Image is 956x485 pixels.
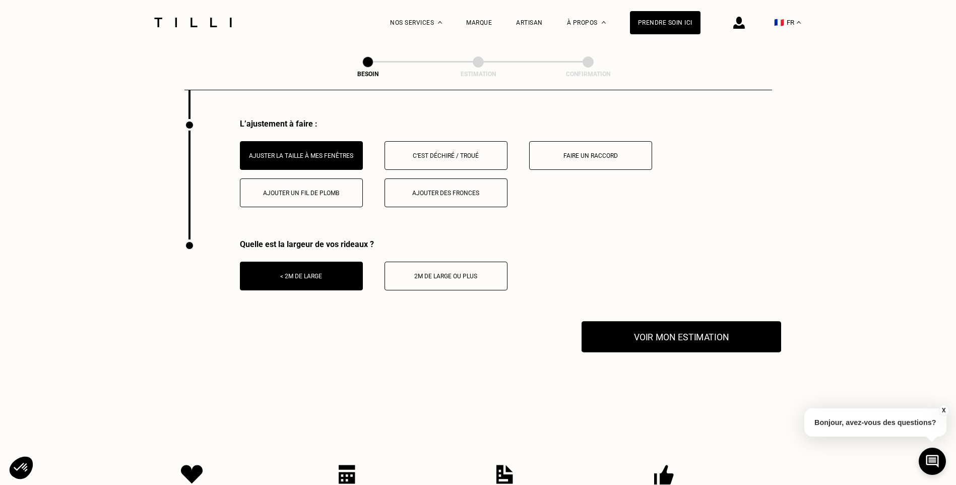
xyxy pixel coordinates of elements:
div: Faire un raccord [535,152,647,159]
a: Marque [466,19,492,26]
button: < 2m de large [240,262,363,290]
img: Icon [654,465,674,485]
span: 🇫🇷 [774,18,784,27]
a: Prendre soin ici [630,11,700,34]
button: Ajouter des fronces [385,178,507,207]
div: Confirmation [538,71,639,78]
div: Ajuster la taille à mes fenêtres [245,152,357,159]
img: Icon [496,465,513,484]
button: X [938,405,948,416]
button: 2m de large ou plus [385,262,507,290]
button: C‘est déchiré / troué [385,141,507,170]
img: Icon [181,465,203,484]
div: C‘est déchiré / troué [390,152,502,159]
div: Ajouter des fronces [390,190,502,197]
div: Ajouter un fil de plomb [245,190,357,197]
button: Faire un raccord [529,141,652,170]
img: Logo du service de couturière Tilli [151,18,235,27]
a: Artisan [516,19,543,26]
div: L’ajustement à faire : [240,119,772,129]
img: menu déroulant [797,21,801,24]
img: Menu déroulant [438,21,442,24]
button: Voir mon estimation [582,321,781,352]
img: icône connexion [733,17,745,29]
div: Quelle est la largeur de vos rideaux ? [240,239,507,249]
button: Ajouter un fil de plomb [240,178,363,207]
button: Ajuster la taille à mes fenêtres [240,141,363,170]
p: Bonjour, avez-vous des questions? [804,408,946,437]
div: 2m de large ou plus [390,273,502,280]
img: Icon [339,465,355,484]
div: Besoin [317,71,418,78]
img: Menu déroulant à propos [602,21,606,24]
div: Estimation [428,71,529,78]
div: < 2m de large [245,273,357,280]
